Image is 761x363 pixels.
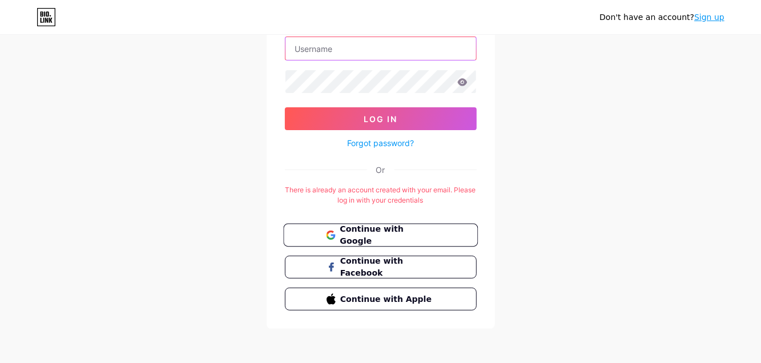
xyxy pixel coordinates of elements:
[340,293,434,305] span: Continue with Apple
[694,13,724,22] a: Sign up
[340,255,434,279] span: Continue with Facebook
[285,288,477,310] button: Continue with Apple
[285,107,477,130] button: Log In
[376,164,385,176] div: Or
[364,114,397,124] span: Log In
[285,224,477,247] a: Continue with Google
[285,256,477,279] button: Continue with Facebook
[347,137,414,149] a: Forgot password?
[285,185,477,205] div: There is already an account created with your email. Please log in with your credentials
[285,37,476,60] input: Username
[599,11,724,23] div: Don't have an account?
[340,223,435,248] span: Continue with Google
[283,224,478,247] button: Continue with Google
